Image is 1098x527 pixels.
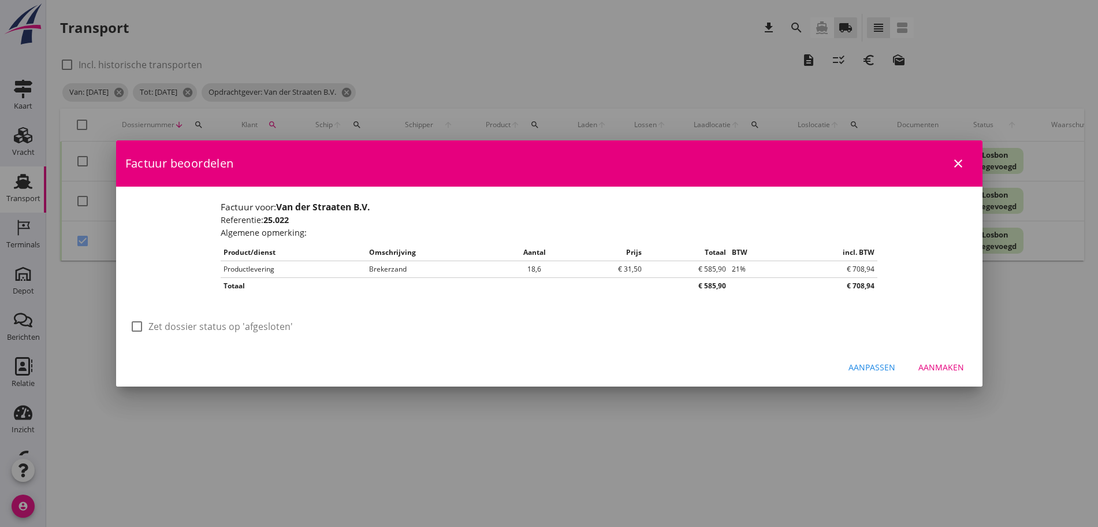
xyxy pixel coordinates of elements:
strong: 25.022 [263,214,289,225]
td: 21% [729,261,783,278]
th: Product/dienst [221,244,366,261]
td: Productlevering [221,261,366,278]
h1: Factuur voor: [221,201,877,214]
th: incl. BTW [783,244,877,261]
button: Aanpassen [839,357,905,377]
td: 18,6 [499,261,571,278]
th: Totaal [645,244,729,261]
th: Omschrijving [366,244,498,261]
label: Zet dossier status op 'afgesloten' [148,321,293,332]
button: Aanmaken [909,357,973,377]
th: Totaal [221,278,645,295]
div: Factuur beoordelen [116,140,982,187]
th: € 585,90 [645,278,729,295]
th: € 708,94 [729,278,877,295]
div: Aanmaken [918,361,964,373]
td: € 708,94 [783,261,877,278]
td: € 585,90 [645,261,729,278]
th: Aantal [499,244,571,261]
th: Prijs [570,244,645,261]
i: close [951,157,965,170]
strong: Van der Straaten B.V. [276,201,370,213]
td: Brekerzand [366,261,498,278]
h2: Referentie: Algemene opmerking: [221,214,877,239]
th: BTW [729,244,783,261]
td: € 31,50 [570,261,645,278]
div: Aanpassen [848,361,895,373]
